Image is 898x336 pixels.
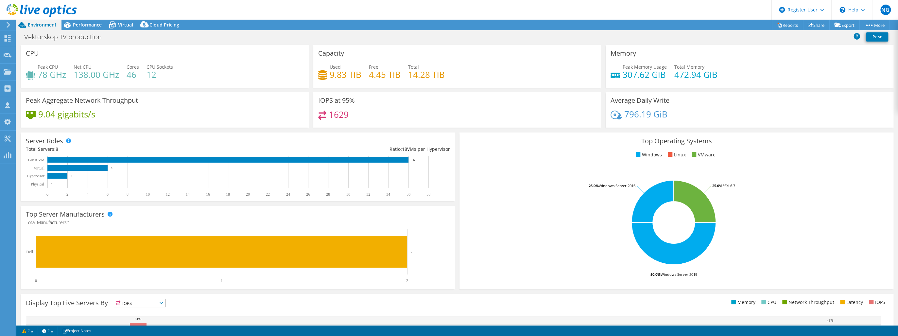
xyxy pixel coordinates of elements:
text: 26 [306,192,310,197]
text: 22 [266,192,270,197]
li: Network Throughput [781,299,834,306]
text: 6 [107,192,109,197]
span: IOPS [114,299,165,307]
h3: Average Daily Write [611,97,669,104]
text: 16 [206,192,210,197]
text: 2 [66,192,68,197]
h4: Total Manufacturers: [26,219,450,226]
text: 0 [46,192,48,197]
span: CPU Sockets [147,64,173,70]
span: Cores [127,64,139,70]
span: Peak Memory Usage [623,64,667,70]
h4: 472.94 GiB [674,71,717,78]
span: Used [330,64,341,70]
span: Total [408,64,419,70]
text: 0 [35,278,37,283]
h4: 4.45 TiB [369,71,401,78]
h3: Server Roles [26,137,63,145]
text: 8 [127,192,129,197]
h4: 138.00 GHz [74,71,119,78]
div: Ratio: VMs per Hypervisor [238,146,450,153]
text: 34 [386,192,390,197]
a: Project Notes [58,327,96,335]
text: 30 [346,192,350,197]
span: 18 [402,146,407,152]
text: 1 [221,278,223,283]
text: Virtual [34,166,45,170]
text: 36 [412,158,415,162]
text: 24 [286,192,290,197]
h3: Memory [611,50,636,57]
text: 38 [426,192,430,197]
a: 2 [18,327,38,335]
text: 18 [226,192,230,197]
h3: Peak Aggregate Network Throughput [26,97,138,104]
h4: 78 GHz [38,71,66,78]
text: Physical [31,182,44,186]
text: 2 [406,278,408,283]
li: Windows [634,151,662,158]
h4: 9.83 TiB [330,71,361,78]
a: Print [866,32,888,42]
text: 36 [406,192,410,197]
h4: 1629 [329,111,349,118]
text: 4 [87,192,89,197]
a: 2 [38,327,58,335]
li: Memory [730,299,755,306]
text: 51% [135,317,141,321]
text: 49% [827,318,833,322]
h3: IOPS at 95% [318,97,355,104]
h3: Top Operating Systems [464,137,889,145]
div: Total Servers: [26,146,238,153]
span: Virtual [118,22,133,28]
text: Hypervisor [27,174,44,178]
svg: \n [839,7,845,13]
li: VMware [690,151,716,158]
li: Latency [838,299,863,306]
span: 8 [56,146,58,152]
li: Linux [666,151,686,158]
text: 10 [146,192,150,197]
text: Dell [26,250,33,254]
span: Environment [28,22,57,28]
span: 1 [68,219,70,225]
li: IOPS [867,299,885,306]
h4: 46 [127,71,139,78]
h3: CPU [26,50,39,57]
text: 2 [410,250,412,254]
text: 0 [51,183,52,186]
h3: Capacity [318,50,344,57]
a: More [859,20,890,30]
text: 14 [186,192,190,197]
h3: Top Server Manufacturers [26,211,105,218]
a: Reports [772,20,803,30]
h4: 14.28 TiB [408,71,445,78]
text: Guest VM [28,158,44,162]
a: Export [829,20,860,30]
a: Share [803,20,830,30]
h4: 12 [147,71,173,78]
text: 20 [246,192,250,197]
span: Free [369,64,378,70]
text: 12 [166,192,170,197]
span: Peak CPU [38,64,58,70]
tspan: Windows Server 2016 [599,183,635,188]
h4: 307.62 GiB [623,71,667,78]
li: CPU [760,299,776,306]
span: NG [880,5,891,15]
tspan: Windows Server 2019 [661,272,697,277]
h4: 9.04 gigabits/s [38,111,95,118]
span: Performance [73,22,102,28]
tspan: 25.0% [589,183,599,188]
tspan: 25.0% [712,183,722,188]
h4: 796.19 GiB [624,111,667,118]
text: 2 [71,174,72,178]
span: Net CPU [74,64,92,70]
text: 28 [326,192,330,197]
text: 6 [111,167,112,170]
span: Cloud Pricing [149,22,179,28]
span: Total Memory [674,64,704,70]
h1: Vektorskop TV production [21,33,112,41]
text: 32 [366,192,370,197]
tspan: 50.0% [650,272,661,277]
